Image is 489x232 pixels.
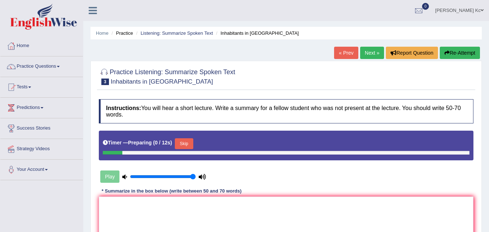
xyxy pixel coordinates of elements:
span: 0 [422,3,429,10]
a: Practice Questions [0,56,83,75]
li: Practice [110,30,133,37]
a: Strategy Videos [0,139,83,157]
a: Success Stories [0,118,83,136]
b: ) [170,140,172,145]
a: Tests [0,77,83,95]
button: Report Question [386,47,438,59]
a: Next » [360,47,384,59]
a: Predictions [0,98,83,116]
span: 3 [101,79,109,85]
a: Listening: Summarize Spoken Text [140,30,213,36]
a: Home [96,30,109,36]
b: 0 / 12s [155,140,170,145]
button: Re-Attempt [440,47,480,59]
a: Your Account [0,160,83,178]
a: « Prev [334,47,358,59]
li: Inhabitants in [GEOGRAPHIC_DATA] [214,30,299,37]
h2: Practice Listening: Summarize Spoken Text [99,67,235,85]
a: Home [0,36,83,54]
b: Preparing [128,140,152,145]
div: * Summarize in the box below (write between 50 and 70 words) [99,187,244,194]
h4: You will hear a short lecture. Write a summary for a fellow student who was not present at the le... [99,99,473,123]
small: Inhabitants in [GEOGRAPHIC_DATA] [111,78,213,85]
b: Instructions: [106,105,141,111]
b: ( [153,140,155,145]
h5: Timer — [103,140,172,145]
button: Skip [175,138,193,149]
